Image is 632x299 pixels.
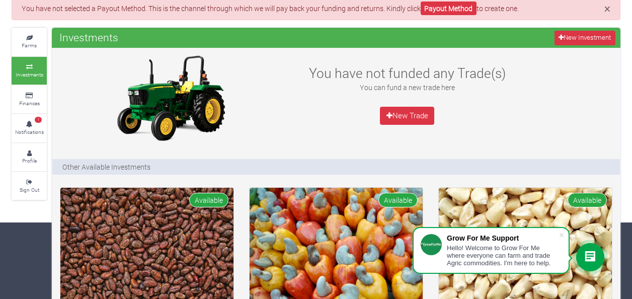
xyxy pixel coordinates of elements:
p: You have not selected a Payout Method. This is the channel through which we will pay back your fu... [22,3,610,14]
a: Profile [12,143,47,171]
a: Finances [12,86,47,113]
h3: You have not funded any Trade(s) [298,65,516,81]
a: Payout Method [421,2,477,15]
span: × [604,1,610,16]
a: New Trade [380,107,434,125]
span: Available [189,193,228,207]
img: growforme image [108,53,233,143]
span: Investments [57,27,121,47]
small: Notifications [15,128,44,135]
p: You can fund a new trade here [298,82,516,93]
div: Grow For Me Support [447,234,559,242]
button: Close [604,3,610,15]
small: Investments [16,71,43,78]
a: Sign Out [12,172,47,200]
small: Sign Out [20,186,39,193]
small: Farms [22,42,37,49]
a: New Investment [555,31,615,45]
small: Finances [19,100,40,107]
div: Hello! Welcome to Grow For Me where everyone can farm and trade Agric commodities. I'm here to help. [447,244,559,267]
a: Investments [12,57,47,85]
p: Other Available Investments [62,162,150,172]
span: Available [568,193,607,207]
span: 1 [35,117,42,123]
small: Profile [22,157,37,164]
a: 1 Notifications [12,114,47,142]
a: Farms [12,28,47,56]
span: Available [378,193,418,207]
